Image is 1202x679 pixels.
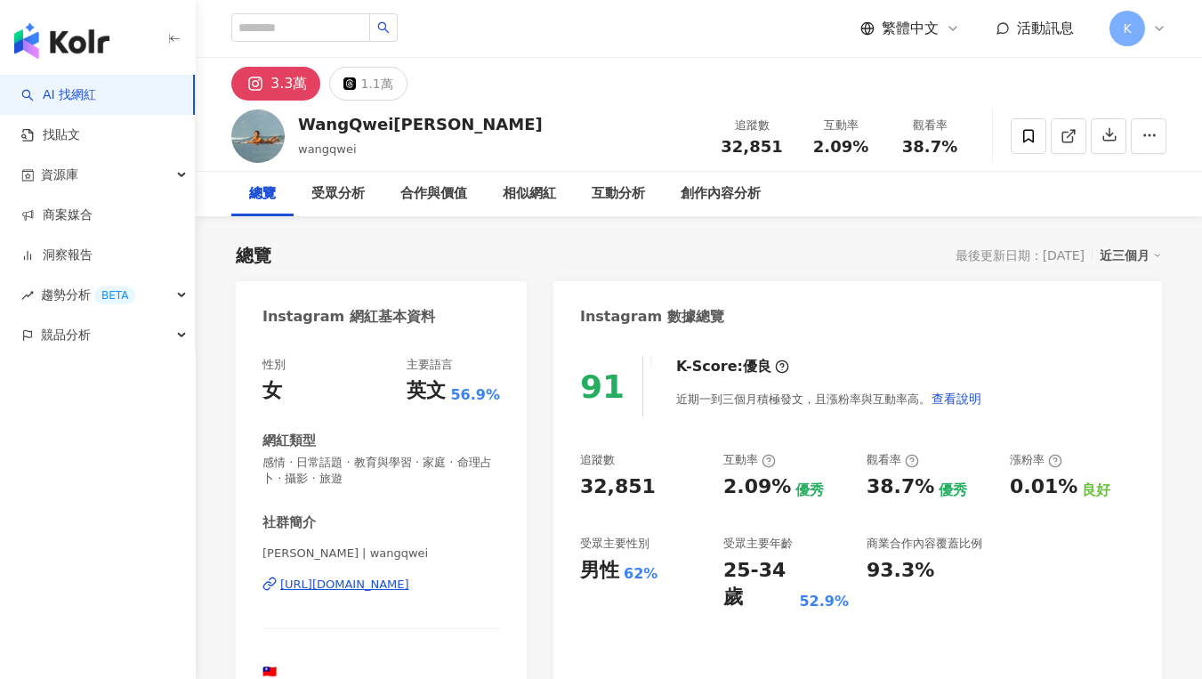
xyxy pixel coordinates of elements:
[21,289,34,302] span: rise
[262,513,316,532] div: 社群簡介
[280,577,409,593] div: [URL][DOMAIN_NAME]
[932,392,981,406] span: 查看說明
[262,357,286,373] div: 性別
[743,357,771,376] div: 優良
[795,481,824,500] div: 優秀
[580,368,625,405] div: 91
[1082,481,1110,500] div: 良好
[1100,244,1162,267] div: 近三個月
[580,536,649,552] div: 受眾主要性別
[896,117,964,134] div: 觀看率
[807,117,875,134] div: 互動率
[676,357,789,376] div: K-Score :
[21,247,93,264] a: 洞察報告
[867,557,934,585] div: 93.3%
[939,481,967,500] div: 優秀
[723,536,793,552] div: 受眾主要年齡
[407,357,453,373] div: 主要語言
[231,67,320,101] button: 3.3萬
[377,21,390,34] span: search
[298,113,543,135] div: WangQwei[PERSON_NAME]
[624,564,657,584] div: 62%
[21,126,80,144] a: 找貼文
[867,473,934,501] div: 38.7%
[400,183,467,205] div: 合作與價值
[867,536,982,552] div: 商業合作內容覆蓋比例
[580,452,615,468] div: 追蹤數
[1010,452,1062,468] div: 漲粉率
[931,381,982,416] button: 查看說明
[262,546,500,562] span: [PERSON_NAME] | wangqwei
[681,183,761,205] div: 創作內容分析
[956,248,1085,263] div: 最後更新日期：[DATE]
[718,117,786,134] div: 追蹤數
[407,377,446,405] div: 英文
[813,138,868,156] span: 2.09%
[580,307,724,327] div: Instagram 數據總覽
[262,307,435,327] div: Instagram 網紅基本資料
[882,19,939,38] span: 繁體中文
[580,557,619,585] div: 男性
[270,71,307,96] div: 3.3萬
[503,183,556,205] div: 相似網紅
[41,155,78,195] span: 資源庫
[41,315,91,355] span: 競品分析
[262,577,500,593] a: [URL][DOMAIN_NAME]
[723,452,776,468] div: 互動率
[329,67,407,101] button: 1.1萬
[262,377,282,405] div: 女
[721,137,782,156] span: 32,851
[1010,473,1077,501] div: 0.01%
[592,183,645,205] div: 互動分析
[799,592,849,611] div: 52.9%
[723,557,795,612] div: 25-34 歲
[360,71,392,96] div: 1.1萬
[249,183,276,205] div: 總覽
[450,385,500,405] span: 56.9%
[21,86,96,104] a: searchAI 找網紅
[867,452,919,468] div: 觀看率
[580,473,656,501] div: 32,851
[1017,20,1074,36] span: 活動訊息
[311,183,365,205] div: 受眾分析
[94,287,135,304] div: BETA
[236,243,271,268] div: 總覽
[41,275,135,315] span: 趨勢分析
[14,23,109,59] img: logo
[676,381,982,416] div: 近期一到三個月積極發文，且漲粉率與互動率高。
[21,206,93,224] a: 商案媒合
[298,142,357,156] span: wangqwei
[723,473,791,501] div: 2.09%
[231,109,285,163] img: KOL Avatar
[902,138,957,156] span: 38.7%
[262,455,500,487] span: 感情 · 日常話題 · 教育與學習 · 家庭 · 命理占卜 · 攝影 · 旅遊
[1123,19,1131,38] span: K
[262,432,316,450] div: 網紅類型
